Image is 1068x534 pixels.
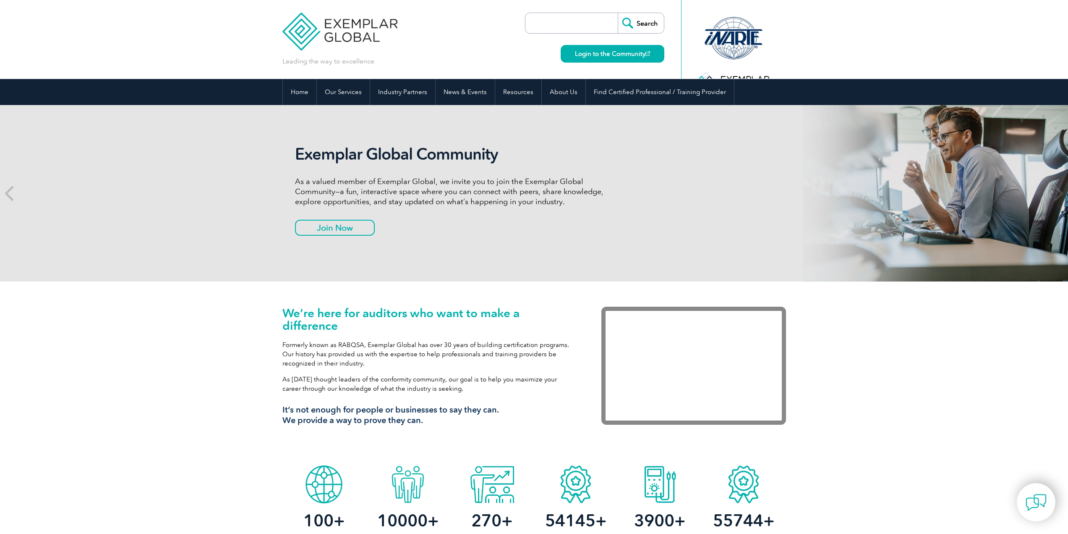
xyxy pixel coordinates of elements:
[377,510,428,531] span: 10000
[645,51,650,56] img: open_square.png
[436,79,495,105] a: News & Events
[586,79,734,105] a: Find Certified Professional / Training Provider
[317,79,370,105] a: Our Services
[366,514,450,527] h2: +
[303,510,334,531] span: 100
[561,45,664,63] a: Login to the Community
[282,307,576,332] h1: We’re here for auditors who want to make a difference
[282,340,576,368] p: Formerly known as RABQSA, Exemplar Global has over 30 years of building certification programs. O...
[370,79,435,105] a: Industry Partners
[618,13,664,33] input: Search
[702,514,786,527] h2: +
[534,514,618,527] h2: +
[450,514,534,527] h2: +
[1026,492,1047,513] img: contact-chat.png
[282,57,374,66] p: Leading the way to excellence
[545,510,595,531] span: 54145
[295,176,610,207] p: As a valued member of Exemplar Global, we invite you to join the Exemplar Global Community—a fun,...
[282,405,576,426] h3: It’s not enough for people or businesses to say they can. We provide a way to prove they can.
[713,510,763,531] span: 55744
[495,79,541,105] a: Resources
[295,145,610,164] h2: Exemplar Global Community
[471,510,501,531] span: 270
[283,79,316,105] a: Home
[282,375,576,393] p: As [DATE] thought leaders of the conformity community, our goal is to help you maximize your care...
[601,307,786,425] iframe: Exemplar Global: Working together to make a difference
[282,514,366,527] h2: +
[634,510,674,531] span: 3900
[618,514,702,527] h2: +
[542,79,585,105] a: About Us
[295,220,375,236] a: Join Now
